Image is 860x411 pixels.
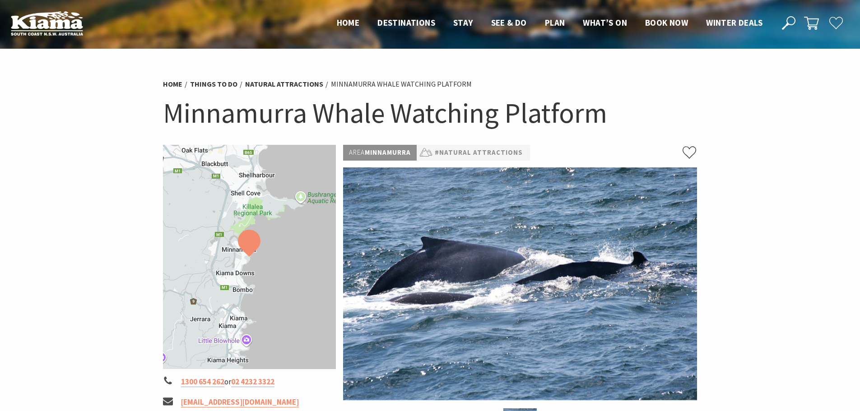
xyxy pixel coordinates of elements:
[343,167,697,400] img: Minnamurra Whale Watching Platform
[231,377,274,387] a: 02 4232 3322
[491,17,527,28] span: See & Do
[706,17,762,28] span: Winter Deals
[343,145,417,161] p: Minnamurra
[163,376,336,388] li: or
[181,397,299,407] a: [EMAIL_ADDRESS][DOMAIN_NAME]
[545,17,565,28] span: Plan
[583,17,627,28] span: What’s On
[453,17,473,28] span: Stay
[11,11,83,36] img: Kiama Logo
[435,147,523,158] a: #Natural Attractions
[190,79,237,89] a: Things To Do
[245,79,323,89] a: Natural Attractions
[163,95,697,131] h1: Minnamurra Whale Watching Platform
[645,17,688,28] span: Book now
[181,377,224,387] a: 1300 654 262
[163,79,182,89] a: Home
[331,79,472,90] li: Minnamurra Whale Watching Platform
[328,16,772,31] nav: Main Menu
[349,148,365,157] span: Area
[377,17,435,28] span: Destinations
[337,17,360,28] span: Home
